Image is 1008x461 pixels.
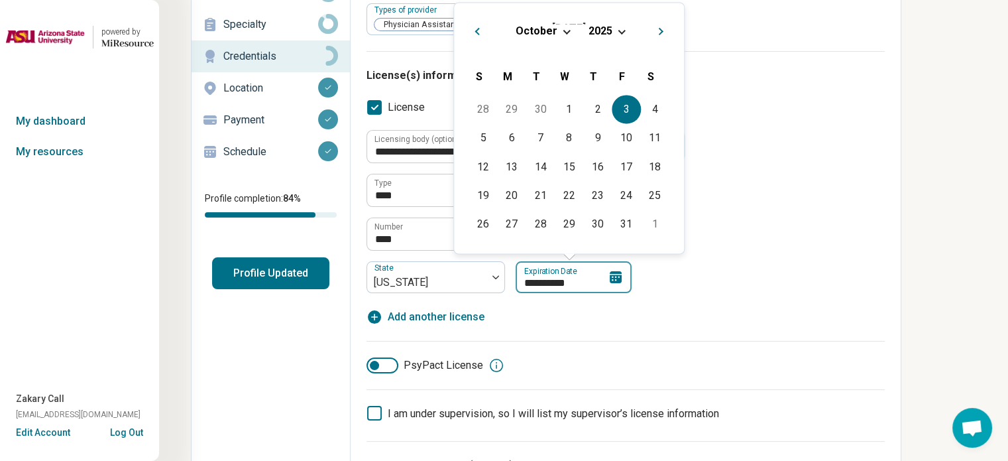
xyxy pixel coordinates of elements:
div: Choose Tuesday, October 7th, 2025 [526,124,555,153]
div: Choose Saturday, November 1st, 2025 [641,210,669,238]
div: Choose Sunday, September 28th, 2025 [469,96,498,124]
button: Previous Month [465,19,486,40]
p: Credentials [223,48,318,64]
div: Choose Monday, October 27th, 2025 [498,210,526,238]
div: Choose Monday, September 29th, 2025 [498,96,526,124]
p: Location [223,80,318,96]
span: [EMAIL_ADDRESS][DOMAIN_NAME] [16,409,140,421]
div: Choose Wednesday, October 8th, 2025 [555,124,583,153]
input: credential.licenses.0.name [367,174,643,206]
label: Licensing body (optional) [374,135,466,143]
a: Arizona State Universitypowered by [5,21,154,53]
label: PsyPact License [366,358,483,373]
span: Add another license [388,309,484,325]
a: Schedule [192,136,350,168]
span: T [533,70,540,83]
a: Payment [192,104,350,136]
div: Choose Wednesday, October 1st, 2025 [555,96,583,124]
div: Open chat [952,408,992,448]
div: Choose Thursday, October 9th, 2025 [583,124,612,153]
span: W [560,70,569,83]
div: Choose Monday, October 6th, 2025 [498,124,526,153]
p: Schedule [223,144,318,160]
div: powered by [101,26,154,38]
div: Profile completion [205,212,337,218]
span: I am under supervision, so I will list my supervisor’s license information [388,407,719,420]
div: Choose Monday, October 13th, 2025 [498,153,526,181]
div: Choose Sunday, October 19th, 2025 [469,181,498,210]
button: Add another license [366,309,484,325]
div: Choose Thursday, October 23rd, 2025 [583,181,612,210]
div: Choose Tuesday, October 21st, 2025 [526,181,555,210]
div: Choose Sunday, October 5th, 2025 [469,124,498,153]
span: Zakary Call [16,392,64,406]
div: Choose Thursday, October 16th, 2025 [583,153,612,181]
div: Choose Sunday, October 26th, 2025 [469,210,498,238]
div: Choose Friday, October 17th, 2025 [612,153,641,181]
div: Choose Saturday, October 25th, 2025 [641,181,669,210]
button: Profile Updated [212,257,329,289]
div: Choose Friday, October 10th, 2025 [612,124,641,153]
div: Choose Thursday, October 30th, 2025 [583,210,612,238]
div: Choose Date [453,2,685,254]
button: 2025 [588,24,613,38]
div: Choose Sunday, October 12th, 2025 [469,153,498,181]
button: Next Month [652,19,673,40]
label: Types of provider [374,5,439,15]
div: Choose Wednesday, October 22nd, 2025 [555,181,583,210]
div: Choose Wednesday, October 15th, 2025 [555,153,583,181]
div: Choose Thursday, October 2nd, 2025 [583,96,612,124]
div: Choose Saturday, October 4th, 2025 [641,96,669,124]
div: Choose Tuesday, September 30th, 2025 [526,96,555,124]
h3: License(s) information [366,68,885,84]
button: Log Out [110,426,143,436]
a: Location [192,72,350,104]
div: Choose Saturday, October 18th, 2025 [641,153,669,181]
div: Month October, 2025 [469,96,669,239]
p: Specialty [223,17,318,33]
span: October [516,25,557,37]
span: S [476,70,482,83]
button: Edit Account [16,426,70,440]
div: Choose Tuesday, October 28th, 2025 [526,210,555,238]
span: M [503,70,512,83]
label: Type [374,179,392,187]
div: Choose Tuesday, October 14th, 2025 [526,153,555,181]
label: Number [374,223,403,231]
div: Choose Friday, October 24th, 2025 [612,181,641,210]
div: Profile completion: [192,184,350,226]
div: Choose Wednesday, October 29th, 2025 [555,210,583,238]
span: 2025 [588,25,612,37]
button: October [515,24,558,38]
a: Specialty [192,9,350,40]
div: Choose Friday, October 31st, 2025 [612,210,641,238]
a: Credentials [192,40,350,72]
h2: [DATE] [465,19,673,38]
span: S [647,70,654,83]
span: 84 % [283,193,301,204]
span: F [619,70,625,83]
span: License [388,99,425,115]
div: Choose Monday, October 20th, 2025 [498,181,526,210]
div: Choose Saturday, October 11th, 2025 [641,124,669,153]
span: Physician Assistant [374,19,462,31]
img: Arizona State University [5,21,85,53]
label: State [374,263,396,273]
p: Payment [223,112,318,128]
span: T [590,70,597,83]
div: Choose Friday, October 3rd, 2025 [612,96,641,124]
